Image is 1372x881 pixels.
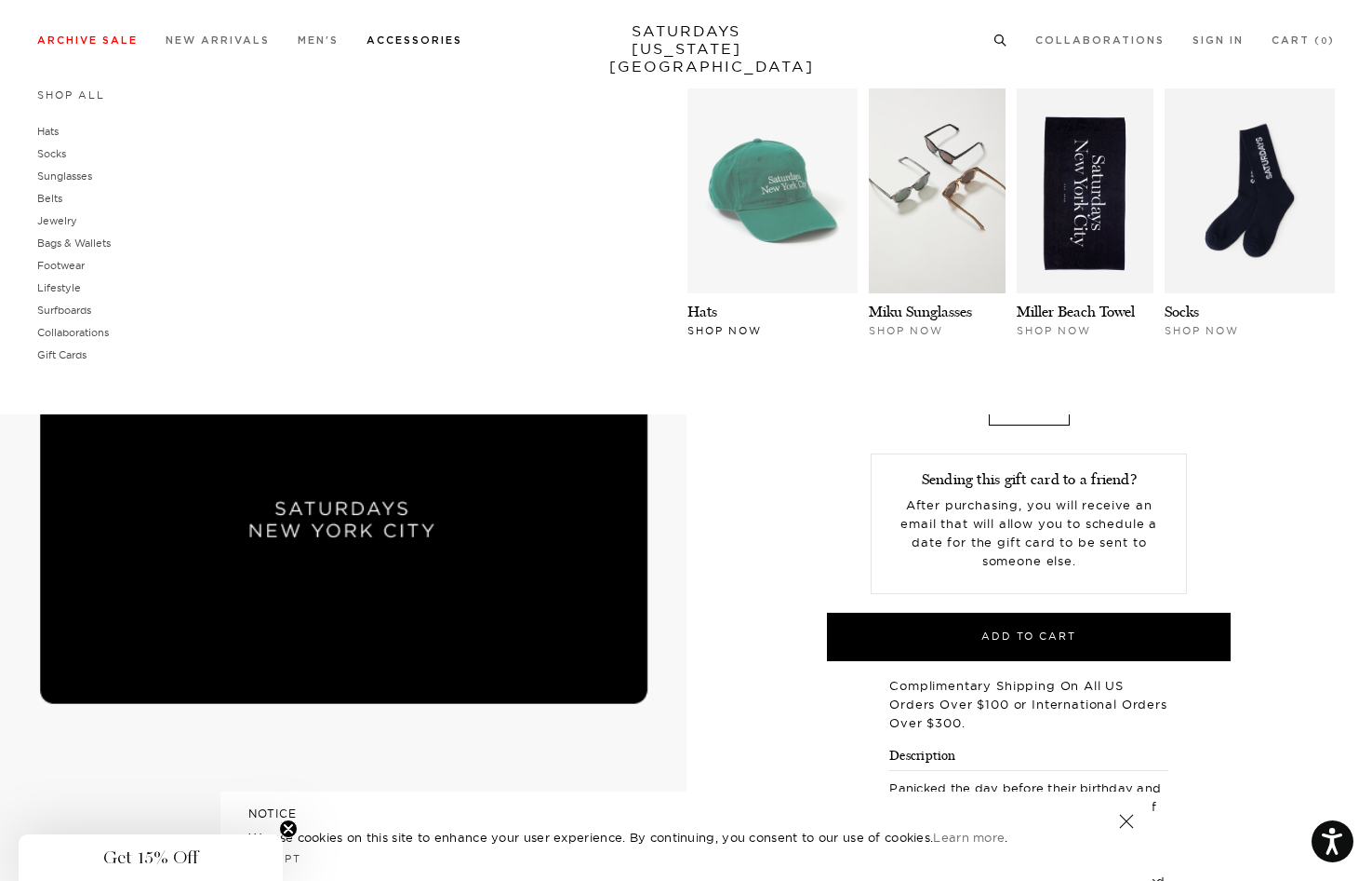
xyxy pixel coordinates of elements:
[1165,303,1199,320] a: Socks
[37,348,87,361] a: Gift Cards
[248,806,1125,822] h5: NOTICE
[298,35,339,46] a: Men's
[248,828,1059,847] p: We use cookies on this site to enhance your user experience. By continuing, you consent to our us...
[37,192,62,205] a: Belts
[886,495,1172,570] p: After purchasing, you will receive an email that will allow you to schedule a date for the gift c...
[37,304,91,317] a: Surfboards
[889,676,1168,732] p: Complimentary Shipping On All US Orders Over $100 or International Orders Over $300.
[1017,303,1135,320] a: Miller Beach Towel
[687,324,762,337] span: Shop Now
[1192,35,1244,46] a: Sign In
[37,169,92,183] a: Sunglasses
[19,834,283,881] div: Get 15% OffClose teaser
[1035,35,1165,46] a: Collaborations
[1321,37,1328,46] small: 0
[687,303,717,320] a: Hats
[1272,35,1335,46] a: Cart (0)
[869,303,972,320] a: Miku Sunglasses
[37,326,109,339] a: Collaborations
[37,125,59,138] a: Hats
[1165,324,1239,337] span: Shop Now
[889,746,1168,771] h1: Description
[279,820,298,838] button: Close teaser
[827,613,1231,661] button: Add to Cart
[37,281,81,294] a: Lifestyle
[37,214,77,227] a: Jewelry
[37,88,105,102] a: Shop All
[886,468,1172,491] h1: Sending this gift card to a friend?
[933,830,1005,845] a: Learn more
[366,35,462,46] a: Accessories
[609,22,763,75] a: SATURDAYS[US_STATE][GEOGRAPHIC_DATA]
[103,847,198,869] span: Get 15% Off
[37,237,111,250] a: Bags & Wallets
[37,259,85,272] a: Footwear
[166,35,270,46] a: New Arrivals
[37,35,138,46] a: Archive Sale
[37,147,66,160] a: Socks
